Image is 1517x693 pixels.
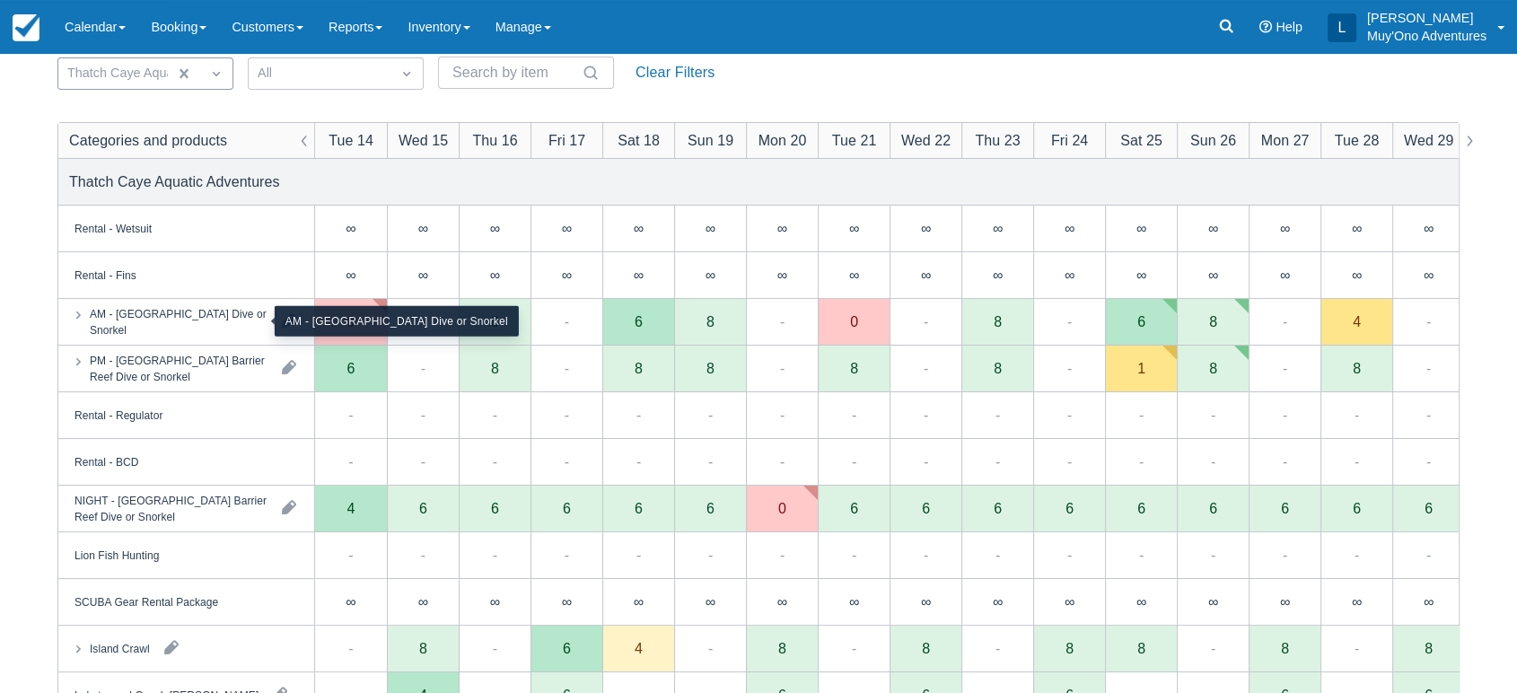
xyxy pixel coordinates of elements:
[90,640,150,656] div: Island Crawl
[635,501,643,515] div: 6
[921,221,931,235] div: ∞
[565,544,569,566] div: -
[1033,486,1105,532] div: 6
[75,267,136,283] div: Rental - Fins
[674,252,746,299] div: ∞
[398,65,416,83] span: Dropdown icon
[1280,268,1290,282] div: ∞
[1283,311,1287,332] div: -
[490,268,500,282] div: ∞
[565,357,569,379] div: -
[890,486,961,532] div: 6
[1353,361,1361,375] div: 8
[1177,206,1249,252] div: ∞
[1136,221,1146,235] div: ∞
[1139,451,1144,472] div: -
[491,361,499,375] div: 8
[1352,221,1362,235] div: ∞
[346,221,355,235] div: ∞
[1208,594,1218,609] div: ∞
[1105,579,1177,626] div: ∞
[635,361,643,375] div: 8
[708,404,713,425] div: -
[493,544,497,566] div: -
[890,579,961,626] div: ∞
[452,57,578,89] input: Search by item
[565,404,569,425] div: -
[746,579,818,626] div: ∞
[75,453,138,469] div: Rental - BCD
[329,129,373,151] div: Tue 14
[746,206,818,252] div: ∞
[419,501,427,515] div: 6
[1249,486,1320,532] div: 6
[1424,594,1434,609] div: ∞
[1033,579,1105,626] div: ∞
[635,641,643,655] div: 4
[1280,594,1290,609] div: ∞
[1355,404,1359,425] div: -
[674,579,746,626] div: ∞
[1352,594,1362,609] div: ∞
[1033,206,1105,252] div: ∞
[1320,206,1392,252] div: ∞
[1067,357,1072,379] div: -
[490,221,500,235] div: ∞
[1051,129,1088,151] div: Fri 24
[1177,579,1249,626] div: ∞
[961,206,1033,252] div: ∞
[90,305,267,338] div: AM - [GEOGRAPHIC_DATA] Dive or Snorkel
[1280,221,1290,235] div: ∞
[565,451,569,472] div: -
[315,252,387,299] div: ∞
[688,129,733,151] div: Sun 19
[348,451,353,472] div: -
[421,451,425,472] div: -
[1190,129,1236,151] div: Sun 26
[602,486,674,532] div: 6
[491,501,499,515] div: 6
[1367,9,1486,27] p: [PERSON_NAME]
[780,357,785,379] div: -
[777,221,787,235] div: ∞
[1353,314,1361,329] div: 4
[890,252,961,299] div: ∞
[706,361,715,375] div: 8
[1424,221,1434,235] div: ∞
[993,221,1003,235] div: ∞
[1067,404,1072,425] div: -
[348,404,353,425] div: -
[961,252,1033,299] div: ∞
[602,252,674,299] div: ∞
[562,594,572,609] div: ∞
[75,220,152,236] div: Rental - Wetsuit
[418,221,428,235] div: ∞
[1355,544,1359,566] div: -
[961,579,1033,626] div: ∞
[1367,27,1486,45] p: Muy'Ono Adventures
[850,361,858,375] div: 8
[924,357,928,379] div: -
[995,451,1000,472] div: -
[994,501,1002,515] div: 6
[975,129,1020,151] div: Thu 23
[1426,451,1431,472] div: -
[1177,252,1249,299] div: ∞
[347,501,355,515] div: 4
[459,206,531,252] div: ∞
[1065,641,1074,655] div: 8
[565,311,569,332] div: -
[924,544,928,566] div: -
[602,579,674,626] div: ∞
[628,57,722,89] button: Clear Filters
[993,268,1003,282] div: ∞
[1139,544,1144,566] div: -
[921,594,931,609] div: ∞
[1177,486,1249,532] div: 6
[1105,206,1177,252] div: ∞
[636,404,641,425] div: -
[1425,641,1433,655] div: 8
[1067,311,1072,332] div: -
[75,593,218,610] div: SCUBA Gear Rental Package
[1425,501,1433,515] div: 6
